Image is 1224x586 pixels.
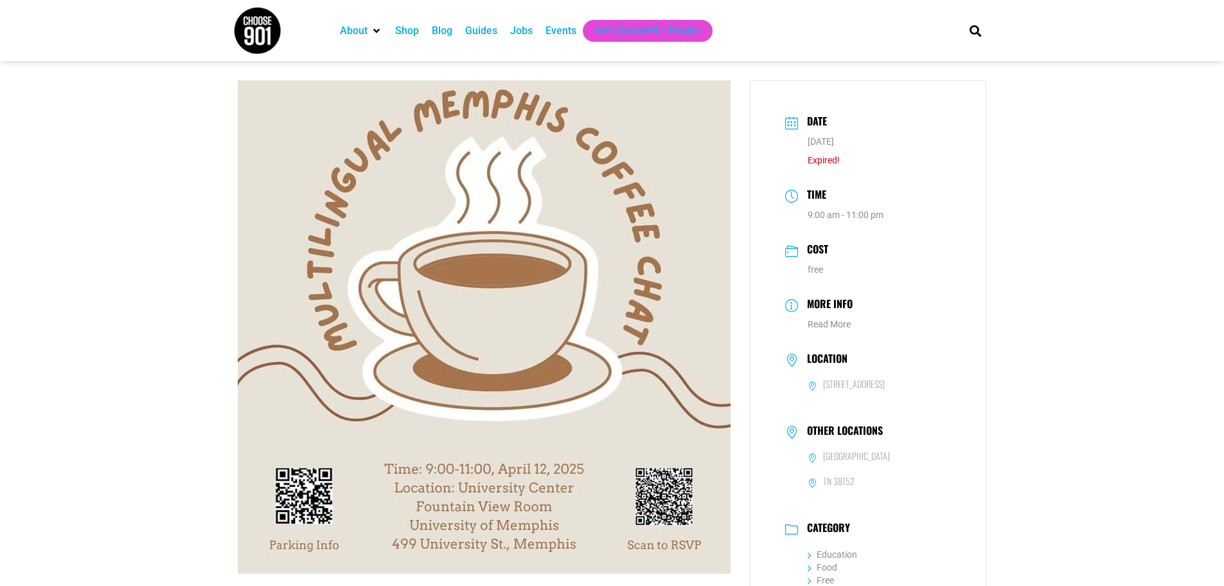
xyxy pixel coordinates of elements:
a: Free [808,575,834,585]
h6: [GEOGRAPHIC_DATA] [823,450,890,462]
h3: Date [801,113,827,132]
a: Read More [808,319,851,329]
h3: Category [801,522,850,537]
a: Blog [432,23,452,39]
a: Get Choose901 Emails [596,23,700,39]
h6: [STREET_ADDRESS] [823,378,885,390]
h3: Other Locations [801,425,883,440]
div: About [333,20,389,42]
a: Jobs [510,23,533,39]
a: Shop [395,23,419,39]
abbr: 9:00 am - 11:00 pm [808,210,883,220]
span: [DATE] [808,136,834,147]
a: Events [545,23,576,39]
h3: Location [801,353,847,368]
img: Illustrated coffee cup with steam. Text reads: "Multilingual Memphis Coffee Chat," featuring even... [238,80,731,574]
h6: TN 38152 [823,475,855,487]
h3: Time [801,187,826,205]
nav: Main nav [333,20,948,42]
a: About [340,23,368,39]
h3: Cost [801,241,828,260]
div: Search [964,20,986,41]
dd: free [785,263,952,277]
span: Expired! [808,155,840,165]
a: Guides [465,23,497,39]
a: Food [808,562,837,572]
a: Education [808,549,857,560]
h3: More Info [801,296,853,315]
